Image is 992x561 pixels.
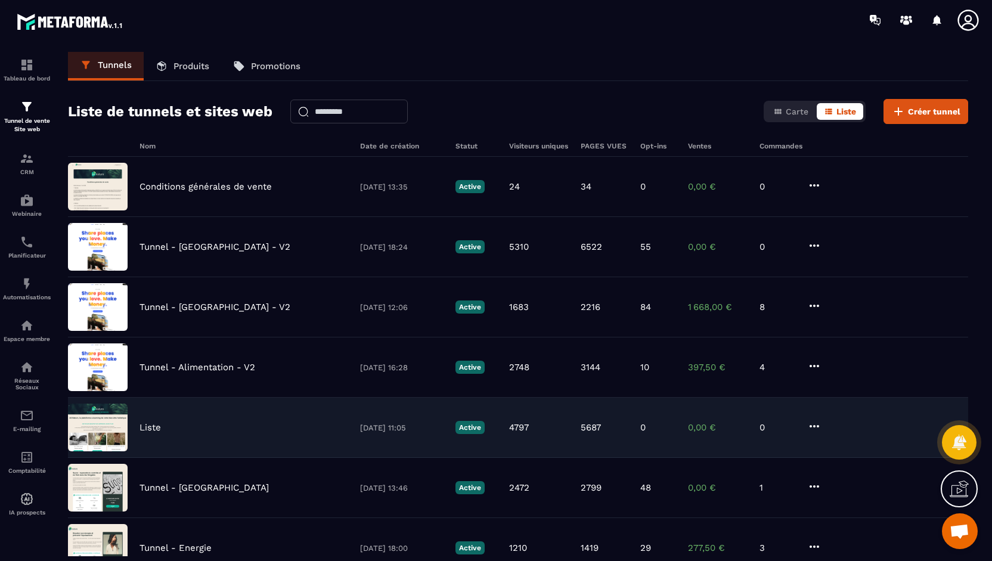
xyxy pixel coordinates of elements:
[68,52,144,80] a: Tunnels
[33,19,58,29] div: v 4.0.25
[883,99,968,124] button: Créer tunnel
[640,181,646,192] p: 0
[908,106,960,117] span: Créer tunnel
[360,544,444,553] p: [DATE] 18:00
[942,513,978,549] div: Ouvrir le chat
[61,70,92,78] div: Domaine
[759,482,795,493] p: 1
[20,318,34,333] img: automations
[640,241,651,252] p: 55
[3,91,51,142] a: formationformationTunnel de vente Site web
[360,243,444,252] p: [DATE] 18:24
[139,362,255,373] p: Tunnel - Alimentation - V2
[786,107,808,116] span: Carte
[759,302,795,312] p: 8
[68,100,272,123] h2: Liste de tunnels et sites web
[98,60,132,70] p: Tunnels
[360,182,444,191] p: [DATE] 13:35
[3,294,51,300] p: Automatisations
[3,142,51,184] a: formationformationCRM
[20,277,34,291] img: automations
[68,343,128,391] img: image
[20,492,34,506] img: automations
[3,210,51,217] p: Webinaire
[509,362,529,373] p: 2748
[3,117,51,134] p: Tunnel de vente Site web
[3,467,51,474] p: Comptabilité
[759,543,795,553] p: 3
[759,181,795,192] p: 0
[640,362,649,373] p: 10
[759,142,802,150] h6: Commandes
[581,422,601,433] p: 5687
[3,268,51,309] a: automationsautomationsAutomatisations
[68,464,128,512] img: image
[251,61,300,72] p: Promotions
[455,421,485,434] p: Active
[20,193,34,207] img: automations
[509,241,529,252] p: 5310
[640,543,651,553] p: 29
[688,241,748,252] p: 0,00 €
[581,362,600,373] p: 3144
[759,422,795,433] p: 0
[640,482,651,493] p: 48
[836,107,856,116] span: Liste
[68,163,128,210] img: image
[3,509,51,516] p: IA prospects
[688,142,748,150] h6: Ventes
[20,450,34,464] img: accountant
[455,481,485,494] p: Active
[20,151,34,166] img: formation
[640,302,651,312] p: 84
[688,422,748,433] p: 0,00 €
[3,169,51,175] p: CRM
[509,181,520,192] p: 24
[173,61,209,72] p: Produits
[3,377,51,390] p: Réseaux Sociaux
[3,336,51,342] p: Espace membre
[581,543,599,553] p: 1419
[20,100,34,114] img: formation
[19,31,29,41] img: website_grey.svg
[360,142,444,150] h6: Date de création
[3,351,51,399] a: social-networksocial-networkRéseaux Sociaux
[17,11,124,32] img: logo
[3,426,51,432] p: E-mailing
[581,482,602,493] p: 2799
[759,241,795,252] p: 0
[148,70,182,78] div: Mots-clés
[68,223,128,271] img: image
[360,483,444,492] p: [DATE] 13:46
[68,283,128,331] img: image
[360,363,444,372] p: [DATE] 16:28
[688,302,748,312] p: 1 668,00 €
[688,482,748,493] p: 0,00 €
[455,142,497,150] h6: Statut
[455,361,485,374] p: Active
[3,309,51,351] a: automationsautomationsEspace membre
[3,441,51,483] a: accountantaccountantComptabilité
[455,300,485,314] p: Active
[20,360,34,374] img: social-network
[360,423,444,432] p: [DATE] 11:05
[640,142,676,150] h6: Opt-ins
[3,49,51,91] a: formationformationTableau de bord
[817,103,863,120] button: Liste
[20,408,34,423] img: email
[581,142,628,150] h6: PAGES VUES
[509,482,529,493] p: 2472
[3,252,51,259] p: Planificateur
[3,184,51,226] a: automationsautomationsWebinaire
[640,422,646,433] p: 0
[688,181,748,192] p: 0,00 €
[509,422,529,433] p: 4797
[31,31,135,41] div: Domaine: [DOMAIN_NAME]
[688,543,748,553] p: 277,50 €
[759,362,795,373] p: 4
[360,303,444,312] p: [DATE] 12:06
[139,422,161,433] p: Liste
[135,69,145,79] img: tab_keywords_by_traffic_grey.svg
[766,103,816,120] button: Carte
[139,543,212,553] p: Tunnel - Energie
